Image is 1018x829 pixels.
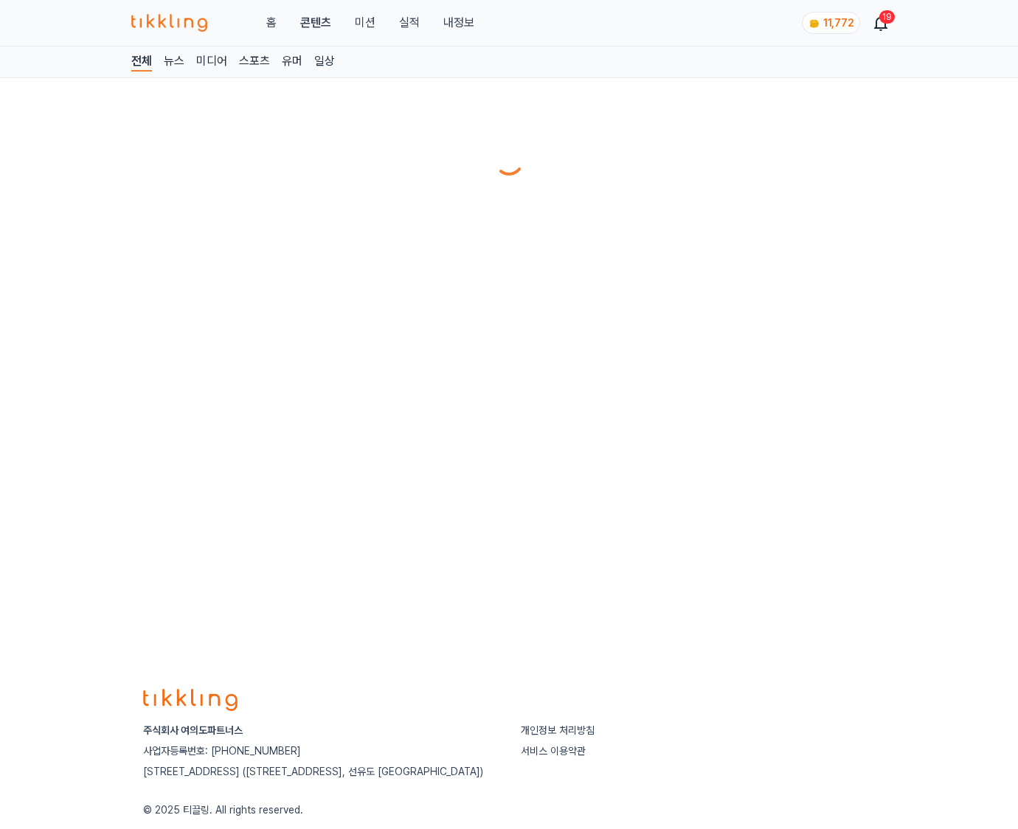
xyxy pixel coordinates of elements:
a: 유머 [282,52,302,72]
a: 홈 [266,14,277,32]
img: coin [808,18,820,30]
a: 내정보 [443,14,474,32]
p: 주식회사 여의도파트너스 [143,723,497,738]
a: 일상 [314,52,335,72]
a: 19 [875,14,887,32]
p: [STREET_ADDRESS] ([STREET_ADDRESS], 선유도 [GEOGRAPHIC_DATA]) [143,764,497,779]
p: © 2025 티끌링. All rights reserved. [143,802,875,817]
img: logo [143,689,238,711]
a: 서비스 이용약관 [521,745,586,757]
a: 미디어 [196,52,227,72]
p: 사업자등록번호: [PHONE_NUMBER] [143,743,497,758]
a: 뉴스 [164,52,184,72]
a: 콘텐츠 [300,14,331,32]
a: 전체 [131,52,152,72]
a: 실적 [399,14,420,32]
button: 미션 [355,14,375,32]
span: 11,772 [823,17,853,29]
a: coin 11,772 [802,12,857,34]
img: 티끌링 [131,14,207,32]
a: 개인정보 처리방침 [521,724,595,736]
a: 스포츠 [239,52,270,72]
div: 19 [879,10,895,24]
